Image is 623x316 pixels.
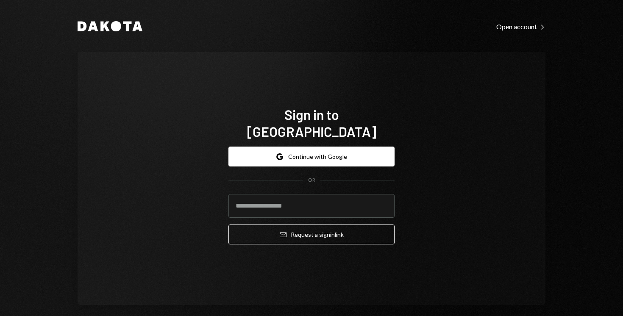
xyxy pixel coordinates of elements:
a: Open account [496,22,545,31]
button: Request a signinlink [228,225,395,244]
h1: Sign in to [GEOGRAPHIC_DATA] [228,106,395,140]
div: OR [308,177,315,184]
button: Continue with Google [228,147,395,166]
